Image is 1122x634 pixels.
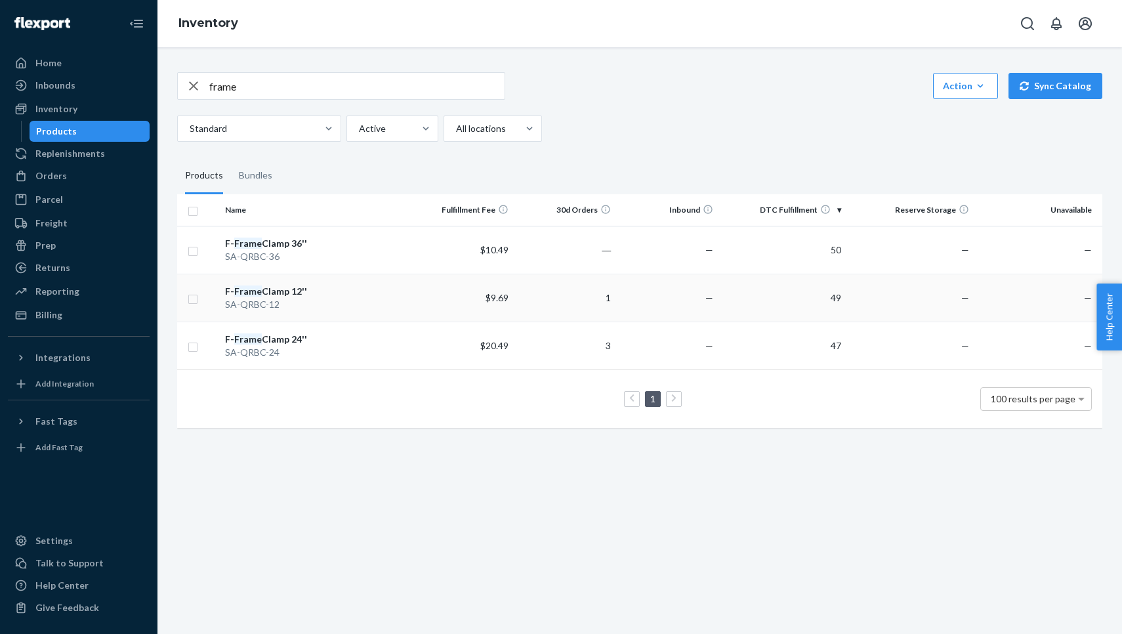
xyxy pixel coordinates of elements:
[486,292,509,303] span: $9.69
[35,261,70,274] div: Returns
[514,194,616,226] th: 30d Orders
[35,308,62,322] div: Billing
[1014,11,1041,37] button: Open Search Box
[35,351,91,364] div: Integrations
[35,534,73,547] div: Settings
[35,378,94,389] div: Add Integration
[961,292,969,303] span: —
[514,322,616,370] td: 3
[35,169,67,182] div: Orders
[168,5,249,43] ol: breadcrumbs
[225,250,406,263] div: SA-QRBC-36
[225,237,406,250] div: F- Clamp 36''
[30,121,150,142] a: Products
[8,347,150,368] button: Integrations
[514,226,616,274] td: ―
[35,147,105,160] div: Replenishments
[1084,340,1092,351] span: —
[8,53,150,74] a: Home
[933,73,998,99] button: Action
[36,125,77,138] div: Products
[8,165,150,186] a: Orders
[480,244,509,255] span: $10.49
[35,79,75,92] div: Inbounds
[1084,292,1092,303] span: —
[35,579,89,592] div: Help Center
[8,213,150,234] a: Freight
[8,305,150,326] a: Billing
[35,285,79,298] div: Reporting
[8,98,150,119] a: Inventory
[8,75,150,96] a: Inbounds
[225,346,406,359] div: SA-QRBC-24
[616,194,718,226] th: Inbound
[209,73,505,99] input: Search inventory by name or sku
[239,158,272,194] div: Bundles
[8,530,150,551] a: Settings
[123,11,150,37] button: Close Navigation
[8,143,150,164] a: Replenishments
[35,56,62,70] div: Home
[35,415,77,428] div: Fast Tags
[1008,73,1102,99] button: Sync Catalog
[185,158,223,194] div: Products
[1084,244,1092,255] span: —
[991,393,1075,404] span: 100 results per page
[35,217,68,230] div: Freight
[974,194,1102,226] th: Unavailable
[705,340,713,351] span: —
[14,17,70,30] img: Flexport logo
[234,238,262,249] em: Frame
[411,194,514,226] th: Fulfillment Fee
[455,122,456,135] input: All locations
[705,292,713,303] span: —
[718,226,846,274] td: 50
[225,298,406,311] div: SA-QRBC-12
[943,79,988,93] div: Action
[718,194,846,226] th: DTC Fulfillment
[8,553,150,574] a: Talk to Support
[1072,11,1098,37] button: Open account menu
[718,322,846,370] td: 47
[705,244,713,255] span: —
[178,16,238,30] a: Inventory
[8,411,150,432] button: Fast Tags
[8,575,150,596] a: Help Center
[35,601,99,614] div: Give Feedback
[358,122,359,135] input: Active
[718,274,846,322] td: 49
[1096,284,1122,350] button: Help Center
[220,194,411,226] th: Name
[8,235,150,256] a: Prep
[961,340,969,351] span: —
[514,274,616,322] td: 1
[35,102,77,116] div: Inventory
[234,333,262,345] em: Frame
[8,437,150,458] a: Add Fast Tag
[8,373,150,394] a: Add Integration
[35,442,83,453] div: Add Fast Tag
[234,285,262,297] em: Frame
[648,393,658,404] a: Page 1 is your current page
[35,557,104,570] div: Talk to Support
[225,285,406,298] div: F- Clamp 12''
[846,194,974,226] th: Reserve Storage
[35,193,63,206] div: Parcel
[8,281,150,302] a: Reporting
[225,333,406,346] div: F- Clamp 24''
[8,597,150,618] button: Give Feedback
[961,244,969,255] span: —
[8,257,150,278] a: Returns
[1043,11,1070,37] button: Open notifications
[480,340,509,351] span: $20.49
[8,189,150,210] a: Parcel
[188,122,190,135] input: Standard
[35,239,56,252] div: Prep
